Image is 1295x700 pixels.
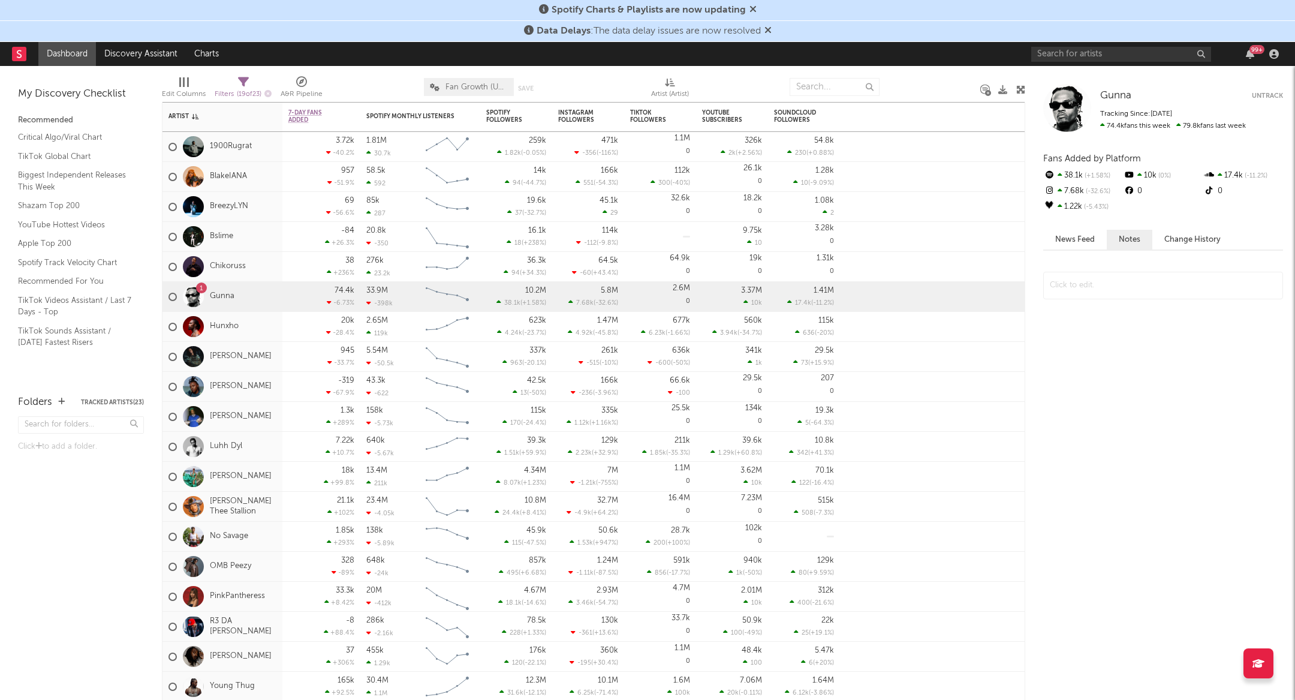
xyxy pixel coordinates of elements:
span: -11.2 % [813,300,832,307]
div: Spotify Followers [486,109,528,124]
span: -20.1 % [524,360,544,366]
div: 166k [601,377,618,384]
span: -3.96 % [595,390,616,396]
svg: Chart title [420,192,474,222]
div: 5.54M [366,347,388,354]
span: +15.9 % [810,360,832,366]
svg: Chart title [420,252,474,282]
a: No Savage [210,531,248,542]
span: 79.8k fans last week [1100,122,1246,130]
span: 963 [510,360,522,366]
a: Spotify Track Velocity Chart [18,256,132,269]
div: 1.41M [814,287,834,295]
div: 30.7k [366,149,391,157]
a: Discovery Assistant [96,42,186,66]
span: +1.58 % [1083,173,1110,179]
span: -356 [582,150,597,157]
div: 0 [702,252,762,281]
a: Luhh Dyl [210,441,242,452]
span: 2k [728,150,736,157]
div: ( ) [496,299,546,307]
svg: Chart title [420,312,474,342]
span: +1.58 % [522,300,544,307]
span: Tracking Since: [DATE] [1100,110,1172,118]
div: -6.73 % [327,299,354,307]
div: 43.3k [366,377,386,384]
span: 17.4k [795,300,811,307]
div: ( ) [576,179,618,187]
div: ( ) [568,299,618,307]
span: +43.4 % [593,270,616,277]
a: Gunna [1100,90,1131,102]
div: 677k [673,317,690,325]
div: 0 [630,132,690,161]
div: 45.1k [600,197,618,205]
div: 32.6k [671,194,690,202]
div: 1.1M [674,134,690,142]
div: 64.9k [670,254,690,262]
div: 14k [534,167,546,175]
div: 326k [745,137,762,145]
div: 0 [630,402,690,431]
div: -40.2 % [326,149,354,157]
div: YouTube Subscribers [702,109,744,124]
div: ( ) [567,419,618,426]
div: ( ) [795,329,834,337]
a: Apple Top 200 [18,237,132,250]
div: 636k [672,347,690,354]
div: ( ) [568,329,618,337]
a: Dashboard [38,42,96,66]
div: Edit Columns [162,87,206,101]
div: 20.8k [366,227,386,235]
div: ( ) [502,359,546,366]
a: TikTok Videos Assistant / Last 7 Days - Top [18,294,132,319]
div: 119k [366,329,388,337]
div: 0 [1203,184,1283,199]
div: -84 [341,227,354,235]
span: Fan Growth (Updated [DATE]) [445,83,508,91]
span: 170 [510,420,521,426]
div: -5.73k [366,419,393,427]
span: 6.23k [649,330,665,337]
div: 5.8M [601,287,618,295]
div: 640k [366,437,385,444]
div: Instagram Followers [558,109,600,124]
span: -10 % [601,360,616,366]
div: Spotify Monthly Listeners [366,113,456,120]
div: Artist (Artist) [651,72,689,107]
span: -112 [584,240,597,247]
div: ( ) [576,239,618,247]
a: [PERSON_NAME] [210,411,272,422]
div: 3.72k [336,137,354,145]
span: -34.7 % [739,330,760,337]
span: -64.3 % [811,420,832,426]
a: [PERSON_NAME] [210,381,272,392]
span: -236 [579,390,593,396]
div: ( ) [650,179,690,187]
div: 158k [366,407,383,414]
div: 0 [774,372,834,401]
a: PinkPantheress [210,591,265,602]
div: 0 [702,192,762,221]
div: 166k [601,167,618,175]
div: 623k [529,317,546,325]
div: -67.9 % [326,389,354,396]
div: ( ) [497,149,546,157]
span: -50 % [673,360,688,366]
span: 73 [801,360,808,366]
div: 1.08k [815,197,834,205]
span: 10 [755,240,762,247]
button: Save [518,85,534,92]
a: Gunna [210,292,234,302]
span: -5.43 % [1082,204,1109,211]
span: -9.09 % [810,180,832,187]
span: -9.8 % [598,240,616,247]
div: 23.2k [366,269,390,277]
span: 1k [755,360,762,366]
span: -44.7 % [523,180,544,187]
div: ( ) [507,209,546,217]
a: Recommended For You [18,275,132,288]
a: Chikoruss [210,262,246,272]
span: Data Delays [537,26,591,36]
div: 115k [818,317,834,325]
